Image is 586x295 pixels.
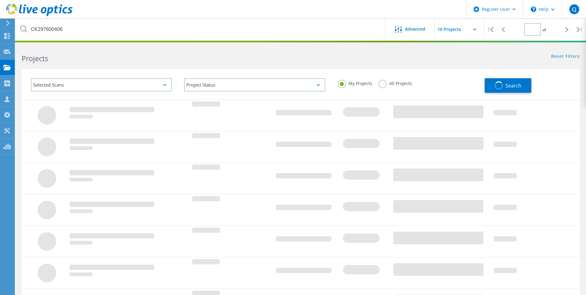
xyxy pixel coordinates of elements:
[573,19,586,41] div: |
[22,53,48,63] b: Projects
[338,80,372,86] label: My Projects
[531,6,536,12] svg: \n
[505,82,521,89] span: Search
[551,54,580,59] a: Reset Filters
[15,19,386,40] input: Search projects by name, owner, ID, company, etc
[31,78,172,92] div: Selected Scans
[542,27,546,32] span: of
[405,27,425,31] span: Advanced
[378,80,412,86] label: All Projects
[6,13,73,17] a: Live Optics Dashboard
[485,78,531,93] button: Search
[572,7,576,12] span: CJ
[184,78,325,92] div: Project Status
[484,19,497,41] div: |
